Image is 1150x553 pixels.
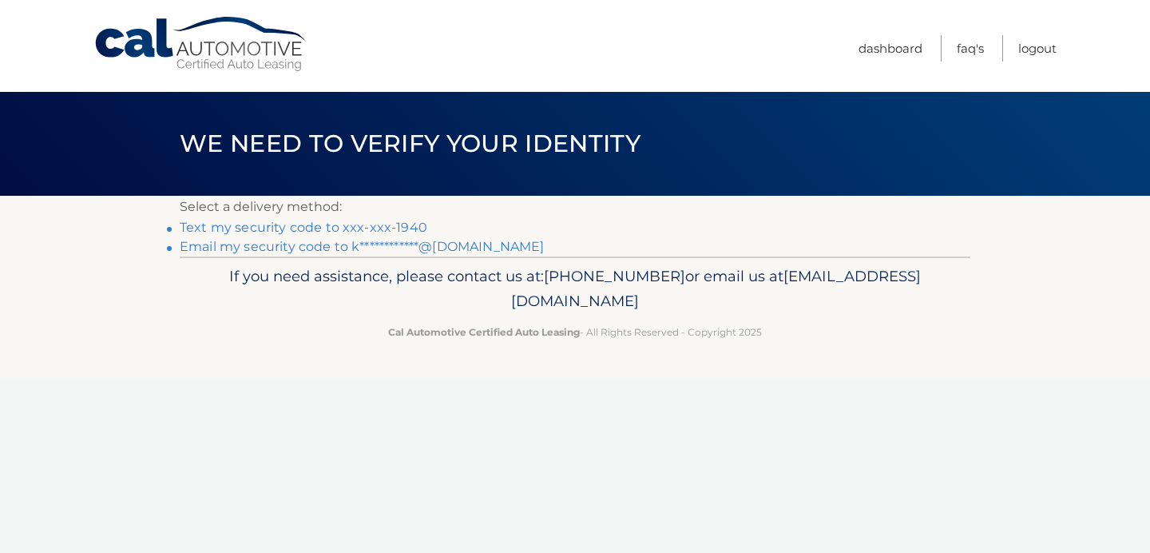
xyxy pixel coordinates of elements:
p: - All Rights Reserved - Copyright 2025 [190,324,960,340]
span: [PHONE_NUMBER] [544,267,685,285]
strong: Cal Automotive Certified Auto Leasing [388,326,580,338]
a: Cal Automotive [93,16,309,73]
a: Text my security code to xxx-xxx-1940 [180,220,427,235]
a: Dashboard [859,35,922,62]
a: FAQ's [957,35,984,62]
a: Logout [1018,35,1057,62]
span: We need to verify your identity [180,129,640,158]
p: If you need assistance, please contact us at: or email us at [190,264,960,315]
p: Select a delivery method: [180,196,970,218]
